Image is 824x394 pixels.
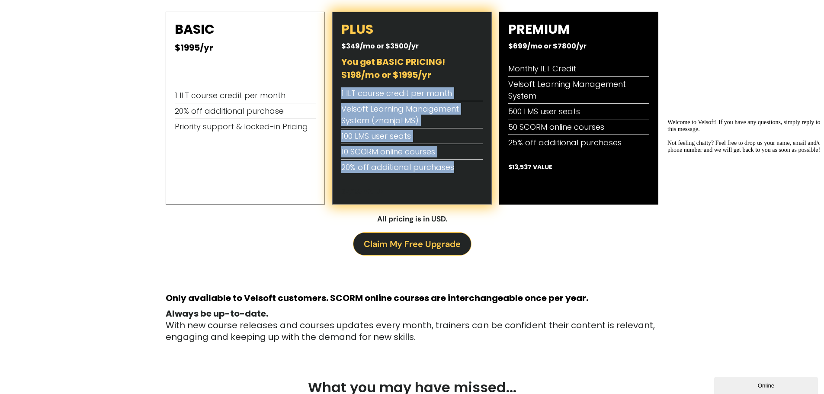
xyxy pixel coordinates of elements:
[508,42,650,51] h2: $699/mo or $7800/yr
[341,86,483,101] li: 1 ILT course credit per month
[508,135,650,150] li: 25% off additional purchases
[664,115,820,372] iframe: chat widget
[341,188,483,195] h2: $7,237 VALUE
[175,21,316,38] h2: BASIC
[341,128,483,144] li: 100 LMS user seats
[341,144,483,160] li: 10 SCORM online courses
[508,77,650,104] li: Velsoft Learning Management System
[341,160,483,175] li: 20% off additional purchases
[166,292,659,304] h2: Only available to Velsoft customers. SCORM online courses are interchangeable once per year.
[341,55,483,81] h2: You get BASIC PRICING! $198/mo or $1995/yr
[364,237,461,251] span: Claim My Free Upgrade
[175,88,316,103] li: 1 ILT course credit per month
[714,375,820,394] iframe: chat widget
[508,163,650,171] h2: $13,537 VALUE
[144,213,680,225] p: All pricing is in USD.
[508,119,650,135] li: 50 SCORM online courses
[3,3,159,38] div: Welcome to Velsoft! If you have any questions, simply reply to this message.Not feeling chatty? F...
[175,42,316,53] h2: $1995/yr
[175,103,316,119] li: 20% off additional purchase
[166,308,659,343] p: With new course releases and courses updates every month, trainers can be confident their content...
[508,61,650,77] li: Monthly ILT Credit
[353,232,471,256] a: Claim My Free Upgrade
[175,119,316,134] li: Priority support & locked-in Pricing
[508,21,650,38] h2: PREMIUM
[341,21,483,38] h2: PLUS
[3,3,159,38] span: Welcome to Velsoft! If you have any questions, simply reply to this message. Not feeling chatty? ...
[341,101,483,128] li: Velsoft Learning Management System (znanjaLMS)
[166,308,268,320] strong: Always be up-to-date.
[508,104,650,119] li: 500 LMS user seats
[341,42,483,51] h2: $349/mo or $3500/yr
